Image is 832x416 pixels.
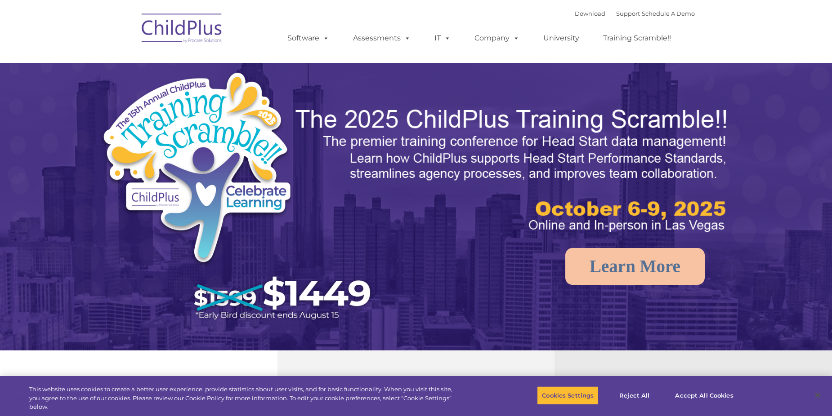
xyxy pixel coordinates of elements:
[537,386,599,405] button: Cookies Settings
[465,29,528,47] a: Company
[125,96,163,103] span: Phone number
[137,7,227,52] img: ChildPlus by Procare Solutions
[808,385,828,405] button: Close
[344,29,420,47] a: Assessments
[575,10,605,17] a: Download
[670,386,738,405] button: Accept All Cookies
[29,385,458,412] div: This website uses cookies to create a better user experience, provide statistics about user visit...
[425,29,460,47] a: IT
[616,10,640,17] a: Support
[565,248,705,285] a: Learn More
[606,386,662,405] button: Reject All
[594,29,680,47] a: Training Scramble!!
[642,10,695,17] a: Schedule A Demo
[125,59,152,66] span: Last name
[534,29,588,47] a: University
[278,29,338,47] a: Software
[575,10,695,17] font: |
